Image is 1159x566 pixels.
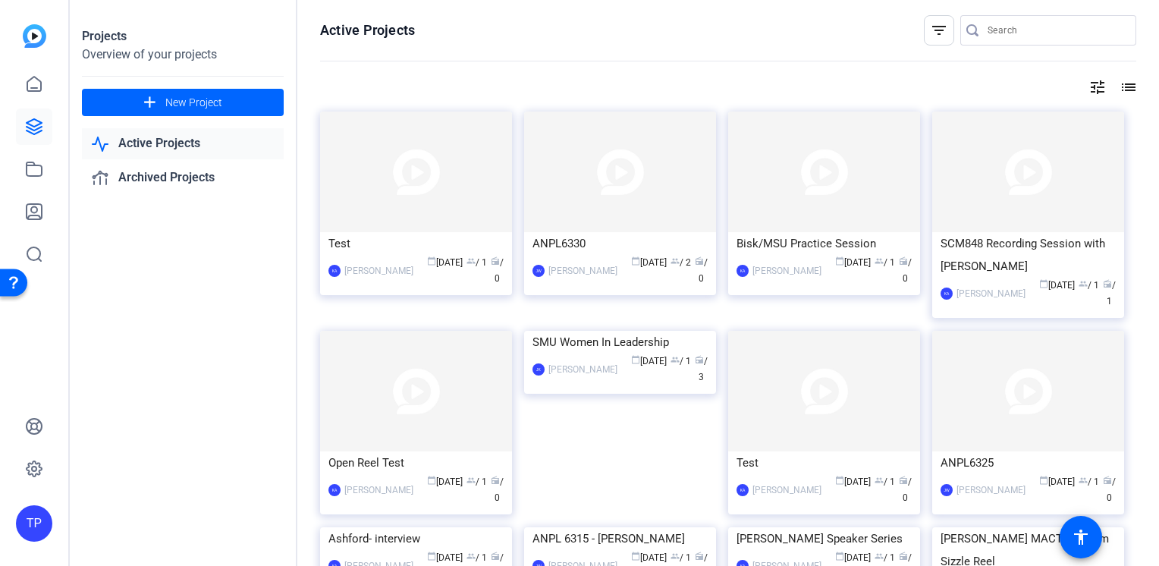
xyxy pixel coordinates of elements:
[491,256,500,266] span: radio
[941,288,953,300] div: KA
[1103,280,1116,307] span: / 1
[875,257,895,268] span: / 1
[631,256,640,266] span: calendar_today
[532,331,708,354] div: SMU Women In Leadership
[671,552,691,563] span: / 1
[427,476,463,487] span: [DATE]
[427,257,463,268] span: [DATE]
[695,356,708,382] span: / 3
[1079,280,1099,291] span: / 1
[956,483,1026,498] div: [PERSON_NAME]
[737,484,749,496] div: KA
[631,355,640,364] span: calendar_today
[532,363,545,376] div: JK
[328,451,504,474] div: Open Reel Test
[320,21,415,39] h1: Active Projects
[344,483,413,498] div: [PERSON_NAME]
[835,552,871,563] span: [DATE]
[532,527,708,550] div: ANPL 6315 - [PERSON_NAME]
[532,232,708,255] div: ANPL6330
[899,552,908,561] span: radio
[899,256,908,266] span: radio
[427,552,436,561] span: calendar_today
[328,484,341,496] div: KA
[737,232,912,255] div: Bisk/MSU Practice Session
[1079,476,1099,487] span: / 1
[835,476,844,485] span: calendar_today
[1088,78,1107,96] mat-icon: tune
[835,256,844,266] span: calendar_today
[875,256,884,266] span: group
[1039,476,1048,485] span: calendar_today
[491,257,504,284] span: / 0
[491,476,500,485] span: radio
[23,24,46,48] img: blue-gradient.svg
[1103,476,1116,503] span: / 0
[752,483,821,498] div: [PERSON_NAME]
[1072,528,1090,546] mat-icon: accessibility
[140,93,159,112] mat-icon: add
[466,476,487,487] span: / 1
[631,356,667,366] span: [DATE]
[875,476,895,487] span: / 1
[695,355,704,364] span: radio
[875,552,895,563] span: / 1
[930,21,948,39] mat-icon: filter_list
[695,552,704,561] span: radio
[899,257,912,284] span: / 0
[835,476,871,487] span: [DATE]
[82,162,284,193] a: Archived Projects
[1079,279,1088,288] span: group
[671,257,691,268] span: / 2
[165,95,222,111] span: New Project
[548,362,617,377] div: [PERSON_NAME]
[491,552,500,561] span: radio
[737,451,912,474] div: Test
[16,505,52,542] div: TP
[466,552,487,563] span: / 1
[695,256,704,266] span: radio
[328,265,341,277] div: KA
[671,355,680,364] span: group
[671,256,680,266] span: group
[671,552,680,561] span: group
[427,476,436,485] span: calendar_today
[328,232,504,255] div: Test
[631,257,667,268] span: [DATE]
[875,476,884,485] span: group
[1039,279,1048,288] span: calendar_today
[941,451,1116,474] div: ANPL6325
[491,476,504,503] span: / 0
[82,89,284,116] button: New Project
[695,257,708,284] span: / 0
[956,286,1026,301] div: [PERSON_NAME]
[631,552,640,561] span: calendar_today
[427,256,436,266] span: calendar_today
[82,46,284,64] div: Overview of your projects
[899,476,908,485] span: radio
[941,484,953,496] div: JW
[752,263,821,278] div: [PERSON_NAME]
[1103,476,1112,485] span: radio
[466,256,476,266] span: group
[1079,476,1088,485] span: group
[82,27,284,46] div: Projects
[631,552,667,563] span: [DATE]
[466,476,476,485] span: group
[1039,280,1075,291] span: [DATE]
[988,21,1124,39] input: Search
[466,257,487,268] span: / 1
[835,552,844,561] span: calendar_today
[548,263,617,278] div: [PERSON_NAME]
[532,265,545,277] div: JW
[875,552,884,561] span: group
[466,552,476,561] span: group
[899,476,912,503] span: / 0
[941,232,1116,278] div: SCM848 Recording Session with [PERSON_NAME]
[427,552,463,563] span: [DATE]
[1103,279,1112,288] span: radio
[737,527,912,550] div: [PERSON_NAME] Speaker Series
[1039,476,1075,487] span: [DATE]
[344,263,413,278] div: [PERSON_NAME]
[737,265,749,277] div: KA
